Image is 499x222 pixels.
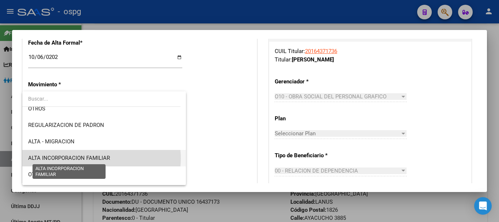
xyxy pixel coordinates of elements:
div: Open Intercom Messenger [474,197,492,215]
span: OTROS [28,105,45,112]
span: ALTA INCORPORACION FAMILIAR [28,155,110,161]
span: OTROS [28,171,45,178]
span: REGULARIZACION DE PADRON [28,122,104,128]
span: ALTA - MIGRACION [28,138,75,145]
